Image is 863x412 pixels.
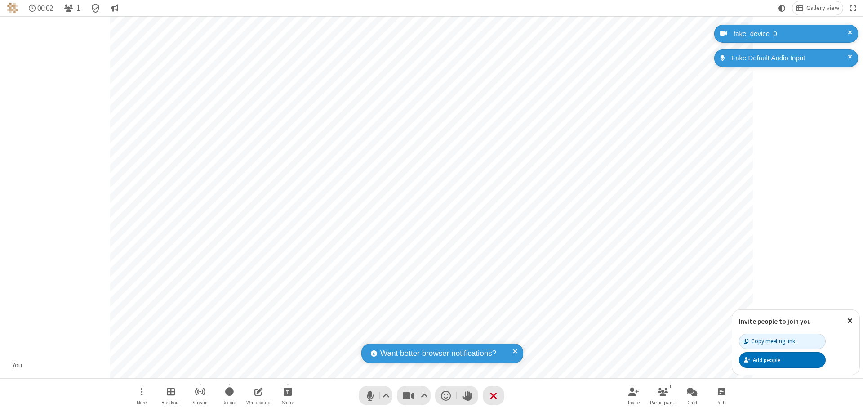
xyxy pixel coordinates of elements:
[87,1,104,15] div: Meeting details Encryption enabled
[9,360,26,371] div: You
[274,383,301,408] button: Start sharing
[739,352,826,367] button: Add people
[137,400,147,405] span: More
[157,383,184,408] button: Manage Breakout Rooms
[708,383,735,408] button: Open poll
[792,1,843,15] button: Change layout
[245,383,272,408] button: Open shared whiteboard
[359,386,392,405] button: Mute (⌘+Shift+A)
[744,337,795,345] div: Copy meeting link
[806,4,839,12] span: Gallery view
[76,4,80,13] span: 1
[107,1,122,15] button: Conversation
[687,400,698,405] span: Chat
[650,400,676,405] span: Participants
[397,386,431,405] button: Stop video (⌘+Shift+V)
[775,1,789,15] button: Using system theme
[728,53,851,63] div: Fake Default Audio Input
[667,382,674,390] div: 1
[435,386,457,405] button: Send a reaction
[730,29,851,39] div: fake_device_0
[418,386,431,405] button: Video setting
[192,400,208,405] span: Stream
[25,1,57,15] div: Timer
[739,317,811,326] label: Invite people to join you
[649,383,676,408] button: Open participant list
[128,383,155,408] button: Open menu
[7,3,18,13] img: QA Selenium DO NOT DELETE OR CHANGE
[187,383,214,408] button: Start streaming
[716,400,726,405] span: Polls
[739,334,826,349] button: Copy meeting link
[216,383,243,408] button: Start recording
[457,386,478,405] button: Raise hand
[282,400,294,405] span: Share
[380,386,392,405] button: Audio settings
[679,383,706,408] button: Open chat
[222,400,236,405] span: Record
[380,348,496,359] span: Want better browser notifications?
[620,383,647,408] button: Invite participants (⌘+Shift+I)
[483,386,504,405] button: End or leave meeting
[37,4,53,13] span: 00:02
[161,400,180,405] span: Breakout
[841,310,859,332] button: Close popover
[246,400,271,405] span: Whiteboard
[628,400,640,405] span: Invite
[60,1,84,15] button: Open participant list
[846,1,860,15] button: Fullscreen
